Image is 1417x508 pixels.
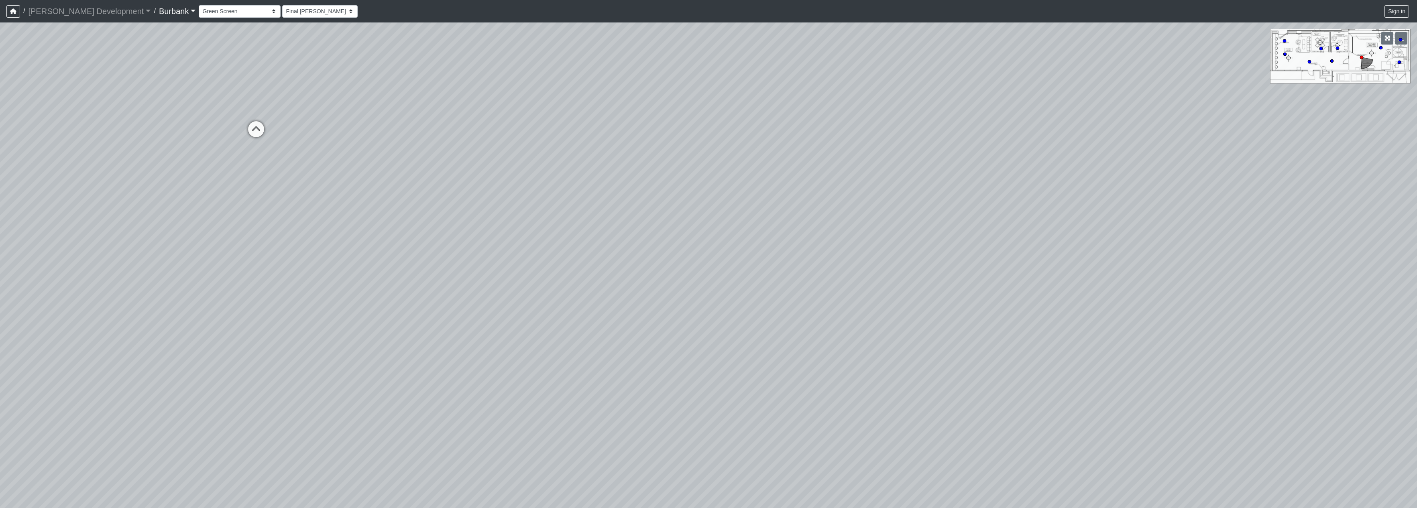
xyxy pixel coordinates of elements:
[1384,5,1409,18] button: Sign in
[20,3,28,19] span: /
[6,492,53,508] iframe: Ybug feedback widget
[159,3,196,19] a: Burbank
[28,3,151,19] a: [PERSON_NAME] Development
[151,3,159,19] span: /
